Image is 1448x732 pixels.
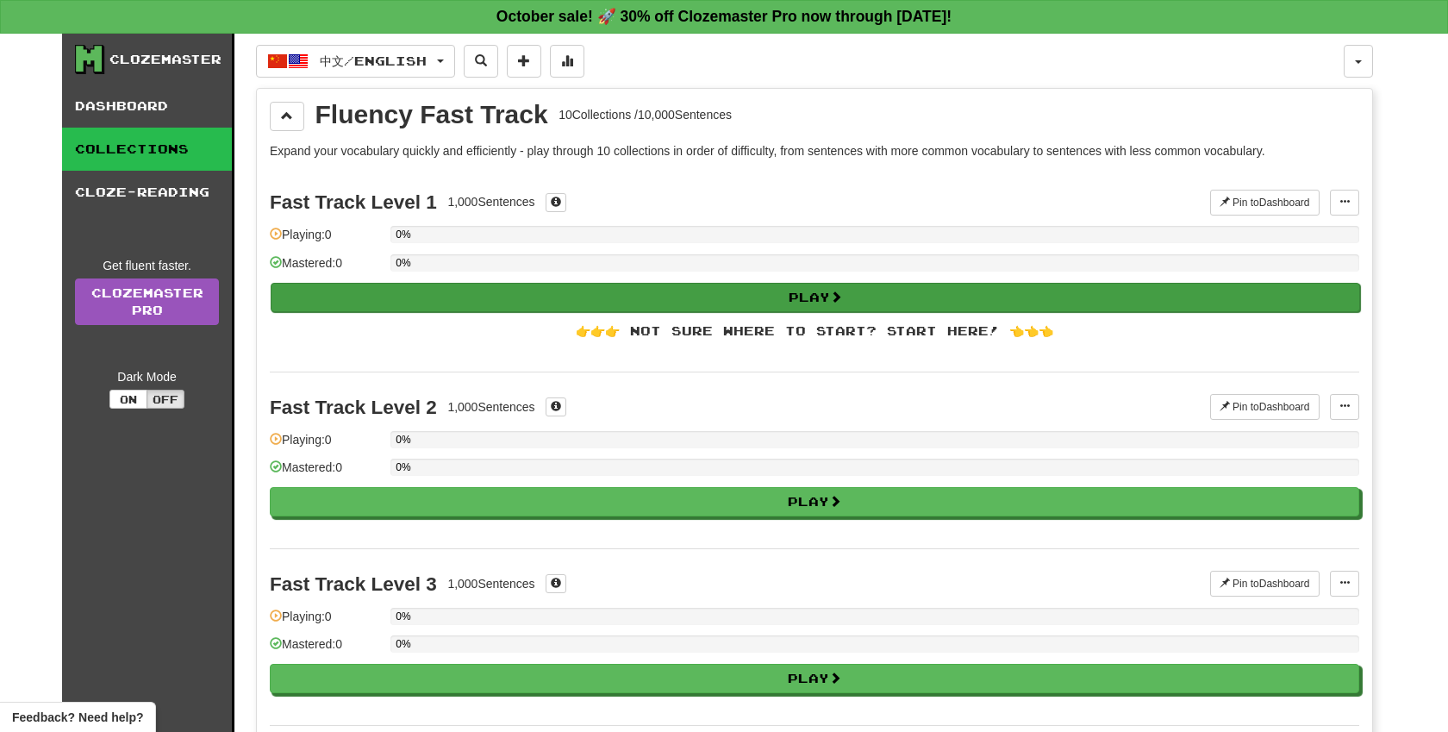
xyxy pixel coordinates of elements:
div: Playing: 0 [270,608,382,636]
div: 👉👉👉 Not sure where to start? Start here! 👈👈👈 [270,322,1359,340]
div: Fast Track Level 2 [270,397,437,418]
button: Pin toDashboard [1210,571,1320,597]
button: Add sentence to collection [507,45,541,78]
div: Dark Mode [75,368,219,385]
div: Get fluent faster. [75,257,219,274]
div: 1,000 Sentences [447,398,534,416]
button: On [109,390,147,409]
div: Fluency Fast Track [315,102,548,128]
div: Mastered: 0 [270,459,382,487]
button: 中文/English [256,45,455,78]
p: Expand your vocabulary quickly and efficiently - play through 10 collections in order of difficul... [270,142,1359,160]
a: Collections [62,128,232,171]
a: Cloze-Reading [62,171,232,214]
div: Playing: 0 [270,431,382,460]
div: Mastered: 0 [270,635,382,664]
a: Dashboard [62,84,232,128]
button: Pin toDashboard [1210,190,1320,216]
div: 10 Collections / 10,000 Sentences [559,106,732,123]
div: Mastered: 0 [270,254,382,283]
span: Open feedback widget [12,709,143,726]
button: Play [270,664,1359,693]
div: Clozemaster [109,51,222,68]
strong: October sale! 🚀 30% off Clozemaster Pro now through [DATE]! [496,8,952,25]
button: Off [147,390,184,409]
div: 1,000 Sentences [447,193,534,210]
a: ClozemasterPro [75,278,219,325]
button: Play [271,283,1360,312]
div: Fast Track Level 3 [270,573,437,595]
button: Pin toDashboard [1210,394,1320,420]
div: 1,000 Sentences [447,575,534,592]
button: Search sentences [464,45,498,78]
button: Play [270,487,1359,516]
span: 中文 / English [320,53,427,68]
button: More stats [550,45,584,78]
div: Playing: 0 [270,226,382,254]
div: Fast Track Level 1 [270,191,437,213]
